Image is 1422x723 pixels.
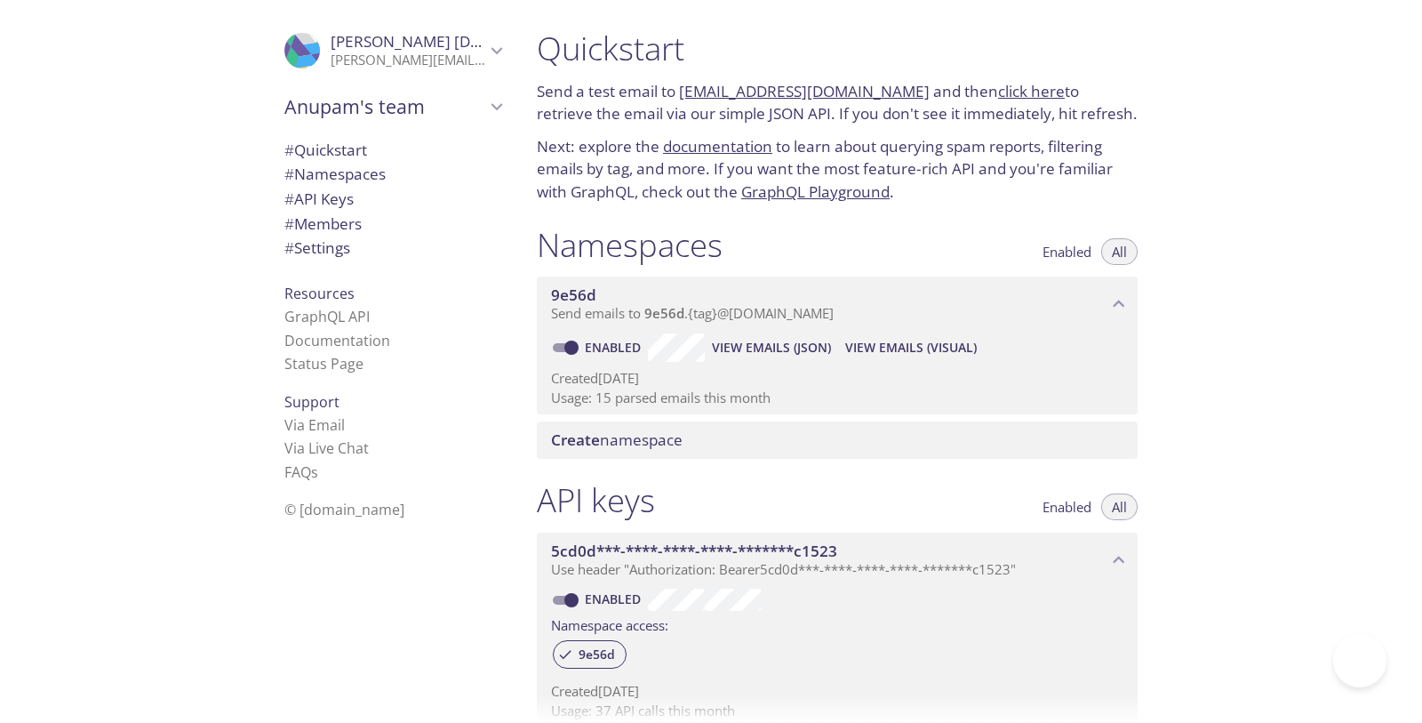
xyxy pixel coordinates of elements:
span: Namespaces [284,164,386,184]
span: Resources [284,284,355,303]
div: Team Settings [270,236,515,261]
button: Enabled [1032,494,1102,520]
span: namespace [551,430,683,450]
button: All [1101,238,1138,265]
h1: Namespaces [537,225,723,265]
h1: API keys [537,480,655,520]
label: Namespace access: [551,611,668,637]
span: # [284,237,294,258]
a: FAQ [284,462,318,482]
div: Create namespace [537,422,1138,459]
a: Status Page [284,354,363,374]
span: Create [551,430,600,450]
button: View Emails (Visual) [838,333,984,362]
span: Send emails to . {tag} @[DOMAIN_NAME] [551,304,834,322]
a: Enabled [582,590,648,607]
span: # [284,213,294,234]
a: Documentation [284,331,390,350]
span: Anupam's team [284,94,485,119]
span: 9e56d [568,647,626,663]
a: Via Email [284,415,345,435]
a: documentation [663,136,772,157]
a: Via Live Chat [284,438,369,458]
span: Support [284,392,340,412]
span: # [284,164,294,184]
span: © [DOMAIN_NAME] [284,500,404,519]
a: click here [998,81,1065,101]
span: 9e56d [644,304,684,322]
span: [PERSON_NAME] [DEMOGRAPHIC_DATA] [331,31,619,52]
div: Anupam Krishna [270,21,515,80]
span: View Emails (JSON) [712,337,831,358]
button: All [1101,494,1138,520]
iframe: Help Scout Beacon - Open [1333,634,1386,687]
div: 9e56d [553,640,627,669]
a: GraphQL API [284,307,370,326]
span: # [284,189,294,209]
p: Created [DATE] [551,369,1123,388]
a: GraphQL Playground [741,181,890,202]
span: s [311,462,318,482]
span: View Emails (Visual) [845,337,977,358]
a: Enabled [582,339,648,356]
p: Send a test email to and then to retrieve the email via our simple JSON API. If you don't see it ... [537,80,1138,125]
p: Next: explore the to learn about querying spam reports, filtering emails by tag, and more. If you... [537,135,1138,204]
div: Namespaces [270,162,515,187]
button: Enabled [1032,238,1102,265]
div: API Keys [270,187,515,212]
span: 9e56d [551,285,596,305]
button: View Emails (JSON) [705,333,838,362]
div: Quickstart [270,138,515,163]
span: API Keys [284,189,354,209]
div: 9e56d namespace [537,277,1138,332]
span: Members [284,213,362,234]
div: Anupam's team [270,84,515,130]
a: [EMAIL_ADDRESS][DOMAIN_NAME] [679,81,930,101]
p: Created [DATE] [551,682,1123,701]
span: Settings [284,237,350,258]
h1: Quickstart [537,28,1138,68]
span: # [284,140,294,160]
p: [PERSON_NAME][EMAIL_ADDRESS][DOMAIN_NAME] [331,52,485,69]
div: Members [270,212,515,237]
p: Usage: 15 parsed emails this month [551,389,1123,407]
span: Quickstart [284,140,367,160]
